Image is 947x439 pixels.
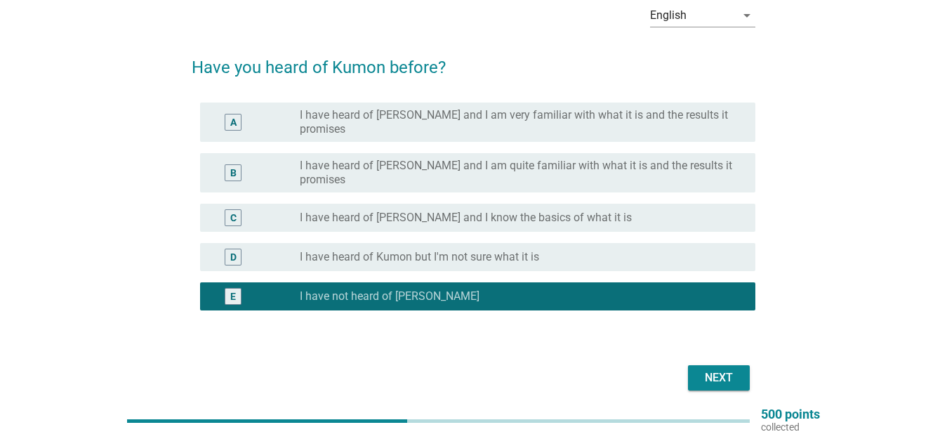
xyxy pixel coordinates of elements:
[699,369,739,386] div: Next
[761,421,820,433] p: collected
[230,211,237,225] div: C
[300,159,733,187] label: I have heard of [PERSON_NAME] and I am quite familiar with what it is and the results it promises
[300,211,632,225] label: I have heard of [PERSON_NAME] and I know the basics of what it is
[300,289,479,303] label: I have not heard of [PERSON_NAME]
[300,108,733,136] label: I have heard of [PERSON_NAME] and I am very familiar with what it is and the results it promises
[230,289,236,304] div: E
[739,7,755,24] i: arrow_drop_down
[761,408,820,421] p: 500 points
[230,250,237,265] div: D
[192,41,755,80] h2: Have you heard of Kumon before?
[300,250,539,264] label: I have heard of Kumon but I'm not sure what it is
[688,365,750,391] button: Next
[230,115,237,130] div: A
[230,166,237,181] div: B
[650,9,687,22] div: English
